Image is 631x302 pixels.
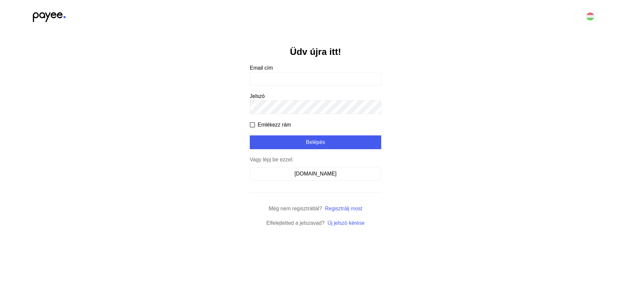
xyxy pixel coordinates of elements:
[269,205,322,212] span: Még nem regisztráltál?
[258,121,290,129] span: Emlékezz rám
[250,65,273,71] span: Email cím
[252,170,379,178] div: [DOMAIN_NAME]
[250,171,381,177] a: [DOMAIN_NAME]
[252,138,379,146] div: Belépés
[268,220,325,226] span: Elfelejtetted a jelszavad?
[325,205,362,212] a: Regisztrálj most
[290,46,341,58] h1: Üdv újra itt!
[250,167,381,181] button: [DOMAIN_NAME]
[33,9,66,22] img: black-payee-blue-dot.svg
[582,9,598,24] button: HU
[250,135,381,149] button: Belépés
[250,93,265,99] span: Jelszó
[250,156,381,164] div: Vagy lépj be ezzel:
[328,220,363,226] a: Új jelszó kérése
[586,12,594,20] img: HU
